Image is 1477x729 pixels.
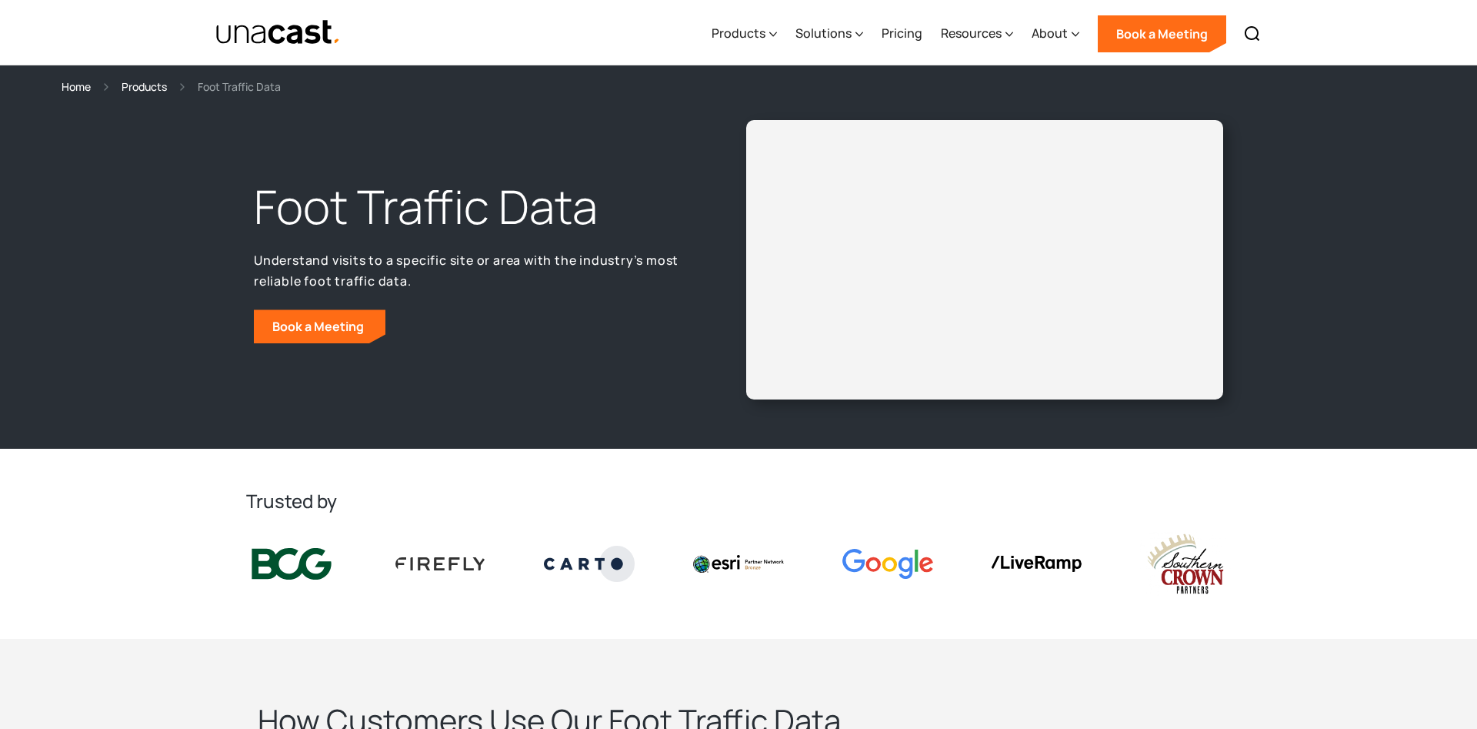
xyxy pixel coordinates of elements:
img: BCG logo [246,545,337,584]
p: Understand visits to a specific site or area with the industry’s most reliable foot traffic data. [254,250,689,291]
div: Resources [941,24,1002,42]
a: Book a Meeting [1098,15,1226,52]
a: Pricing [882,2,922,65]
img: Esri logo [693,555,784,572]
div: Solutions [795,2,863,65]
div: About [1032,24,1068,42]
h1: Foot Traffic Data [254,176,689,238]
a: Products [122,78,167,95]
img: Carto logo [544,546,635,581]
div: Products [712,24,765,42]
a: Book a Meeting [254,309,385,343]
div: Resources [941,2,1013,65]
img: Unacast text logo [215,19,341,46]
iframe: Unacast - European Vaccines v2 [759,132,1211,387]
img: Google logo [842,549,933,579]
h2: Trusted by [246,489,1231,513]
img: liveramp logo [991,556,1082,572]
img: Firefly Advertising logo [395,557,486,570]
div: Foot Traffic Data [198,78,281,95]
div: About [1032,2,1079,65]
div: Solutions [795,24,852,42]
img: southern crown logo [1140,532,1231,596]
div: Products [712,2,777,65]
a: Home [62,78,91,95]
img: Search icon [1243,25,1262,43]
a: home [215,19,341,46]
